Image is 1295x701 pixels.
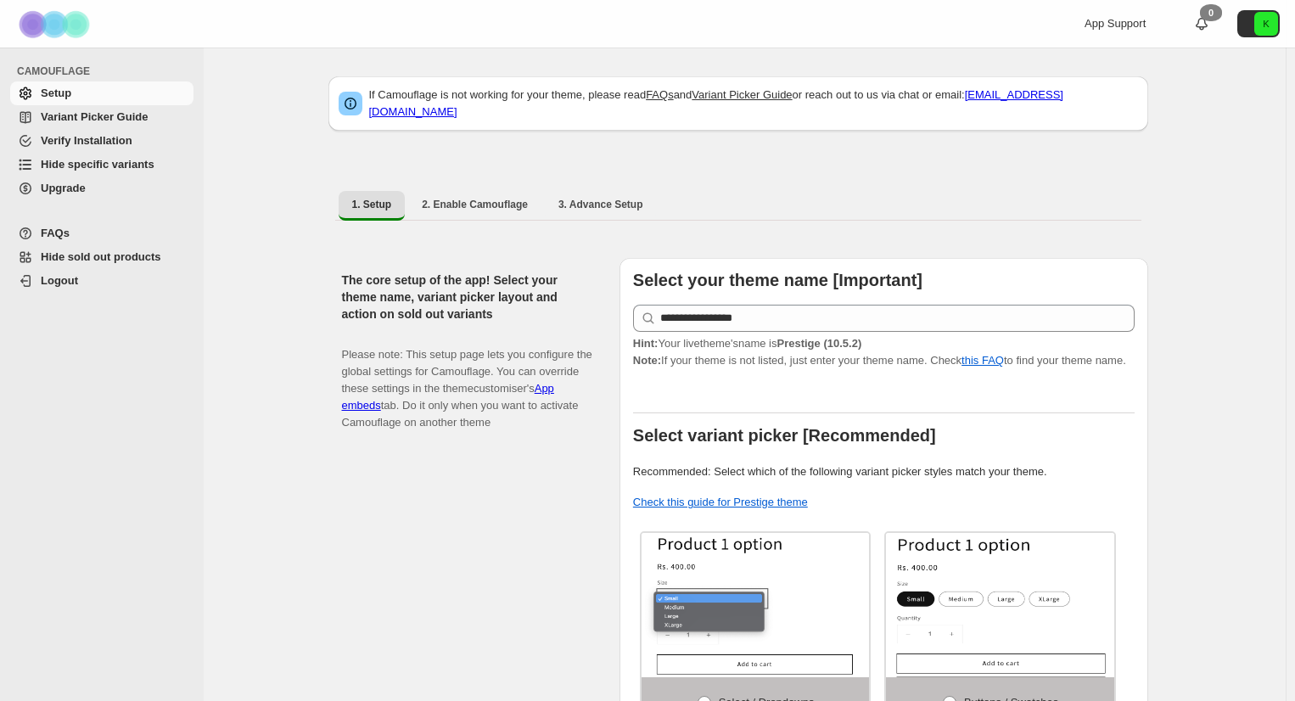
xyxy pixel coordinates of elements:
a: FAQs [10,222,193,245]
span: Hide specific variants [41,158,154,171]
b: Select variant picker [Recommended] [633,426,936,445]
span: Logout [41,274,78,287]
p: Please note: This setup page lets you configure the global settings for Camouflage. You can overr... [342,329,592,431]
a: Variant Picker Guide [10,105,193,129]
b: Select your theme name [Important] [633,271,922,289]
a: Verify Installation [10,129,193,153]
a: Setup [10,81,193,105]
span: FAQs [41,227,70,239]
span: Verify Installation [41,134,132,147]
img: Select / Dropdowns [642,533,870,677]
span: 1. Setup [352,198,392,211]
strong: Prestige (10.5.2) [776,337,861,350]
span: 3. Advance Setup [558,198,643,211]
p: If Camouflage is not working for your theme, please read and or reach out to us via chat or email: [369,87,1138,121]
span: Hide sold out products [41,250,161,263]
a: Check this guide for Prestige theme [633,496,808,508]
span: 2. Enable Camouflage [422,198,528,211]
button: Avatar with initials K [1237,10,1280,37]
span: CAMOUFLAGE [17,64,195,78]
span: Avatar with initials K [1254,12,1278,36]
span: Your live theme's name is [633,337,861,350]
span: Variant Picker Guide [41,110,148,123]
p: Recommended: Select which of the following variant picker styles match your theme. [633,463,1135,480]
p: If your theme is not listed, just enter your theme name. Check to find your theme name. [633,335,1135,369]
h2: The core setup of the app! Select your theme name, variant picker layout and action on sold out v... [342,272,592,322]
span: App Support [1085,17,1146,30]
a: Logout [10,269,193,293]
span: Upgrade [41,182,86,194]
text: K [1263,19,1270,29]
a: 0 [1193,15,1210,32]
a: Hide sold out products [10,245,193,269]
strong: Hint: [633,337,659,350]
img: Buttons / Swatches [886,533,1114,677]
a: Variant Picker Guide [692,88,792,101]
span: Setup [41,87,71,99]
a: FAQs [646,88,674,101]
a: Upgrade [10,177,193,200]
a: this FAQ [961,354,1004,367]
div: 0 [1200,4,1222,21]
a: Hide specific variants [10,153,193,177]
img: Camouflage [14,1,98,48]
